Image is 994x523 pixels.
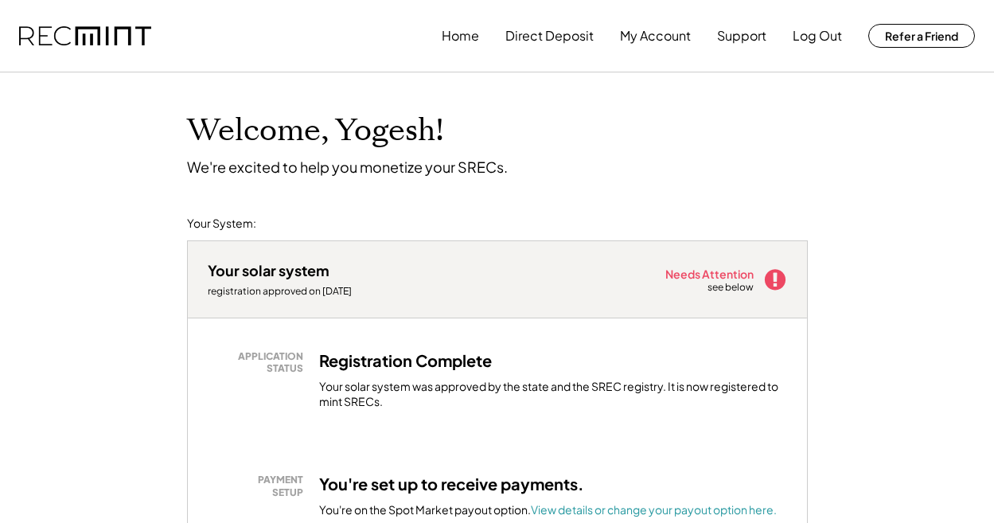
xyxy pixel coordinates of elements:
[717,20,766,52] button: Support
[868,24,975,48] button: Refer a Friend
[505,20,594,52] button: Direct Deposit
[620,20,691,52] button: My Account
[208,261,329,279] div: Your solar system
[319,379,787,410] div: Your solar system was approved by the state and the SREC registry. It is now registered to mint S...
[531,502,777,517] a: View details or change your payout option here.
[319,350,492,371] h3: Registration Complete
[319,502,777,518] div: You're on the Spot Market payout option.
[208,285,367,298] div: registration approved on [DATE]
[187,158,508,176] div: We're excited to help you monetize your SRECs.
[707,281,755,295] div: see below
[665,268,755,279] div: Needs Attention
[319,474,584,494] h3: You're set up to receive payments.
[187,112,444,150] h1: Welcome, Yogesh!
[442,20,479,52] button: Home
[216,474,303,498] div: PAYMENT SETUP
[216,350,303,375] div: APPLICATION STATUS
[187,216,256,232] div: Your System:
[19,26,151,46] img: recmint-logotype%403x.png
[793,20,842,52] button: Log Out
